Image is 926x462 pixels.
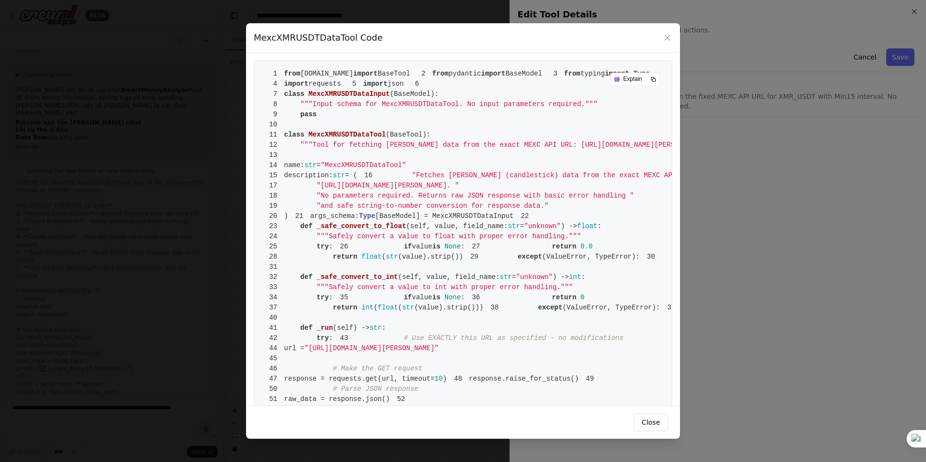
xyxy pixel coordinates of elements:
span: import [353,70,377,77]
span: str [333,171,345,179]
span: """Input schema for MexcXMRUSDTDataTool. No input parameters required.""" [300,100,597,108]
span: return [333,253,357,261]
span: float [577,222,597,230]
span: return [333,304,357,311]
span: 24 [262,231,284,242]
span: 6 [404,79,426,89]
span: 3 [542,69,564,79]
span: 18 [262,191,284,201]
span: return [552,243,576,250]
span: ( [386,131,390,139]
span: except [538,304,562,311]
span: raw_data = response.json() [262,395,390,403]
span: self [337,324,354,332]
span: 12 [262,140,284,150]
span: int [361,304,373,311]
span: BaseModel [506,70,542,77]
span: int [569,273,581,281]
span: 32 [262,272,284,282]
span: MexcXMRUSDTDataTool [309,131,386,139]
span: 43 [333,333,355,343]
span: [BaseModel] = MexcXMRUSDTDataInput [375,212,514,220]
span: 22 [514,211,536,221]
span: except [518,253,542,261]
span: 49 [579,374,601,384]
span: 20 [262,211,284,221]
span: : [382,324,386,332]
span: from [432,70,448,77]
span: _safe_convert_to_int [317,273,398,281]
span: 48 [447,374,469,384]
span: 39 [660,303,682,313]
span: : [329,243,333,250]
span: : [329,293,333,301]
span: 29 [463,252,485,262]
span: 37 [262,303,284,313]
span: import [481,70,505,77]
span: 13 [262,150,284,160]
span: None [445,293,461,301]
span: 21 [288,211,310,221]
span: typing [580,70,604,77]
span: Type [359,212,375,220]
span: None [445,243,461,250]
span: 40 [262,313,284,323]
span: 31 [262,262,284,272]
span: from [284,70,301,77]
span: "No parameters required. Returns raw JSON response with basic error handling " [317,192,634,200]
span: value [412,293,432,301]
span: description: [284,171,333,179]
span: def [300,222,312,230]
span: = [512,273,516,281]
span: 35 [333,293,355,303]
span: = ( [345,171,357,179]
span: str [500,273,512,281]
span: try [317,293,329,301]
span: "Fetches [PERSON_NAME] (candlestick) data from the exact MEXC API URL: " [412,171,705,179]
span: : [329,334,333,342]
button: Close [633,414,668,431]
span: "unknown" [524,222,561,230]
span: str [402,304,414,311]
span: def [300,273,312,281]
span: 36 [465,293,487,303]
span: (ValueError, TypeError): [542,253,640,261]
span: 27 [465,242,487,252]
span: try [317,243,329,250]
span: 34 [262,293,284,303]
span: BaseTool [390,131,422,139]
span: _safe_convert_to_float [317,222,406,230]
span: ) [443,375,447,383]
span: "unknown" [516,273,553,281]
span: = [317,161,321,169]
span: 26 [333,242,355,252]
span: ) -> [353,324,370,332]
span: 30 [640,252,662,262]
span: is [432,293,441,301]
span: ( [406,222,410,230]
span: ): [422,131,431,139]
span: ( [390,90,394,98]
span: : [461,293,464,301]
span: ( [333,324,337,332]
span: : [581,273,585,281]
span: 10 [262,120,284,130]
span: _run [317,324,333,332]
span: ) -> [561,222,577,230]
span: # Use EXACTLY this URL as specified - no modifications [404,334,624,342]
span: str [370,324,382,332]
span: "[URL][DOMAIN_NAME][PERSON_NAME]. " [317,182,459,189]
span: "[URL][DOMAIN_NAME][PERSON_NAME]" [305,344,439,352]
span: """Safely convert a value to int with proper error handling.""" [317,283,573,291]
span: if [404,243,412,250]
span: float [361,253,382,261]
span: class [284,90,305,98]
span: 1 [262,69,284,79]
span: ( [382,253,386,261]
span: response.raise_for_status() [447,375,579,383]
span: 28 [262,252,284,262]
span: 4 [262,79,284,89]
span: 38 [483,303,506,313]
span: pydantic [448,70,481,77]
span: return [552,293,576,301]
